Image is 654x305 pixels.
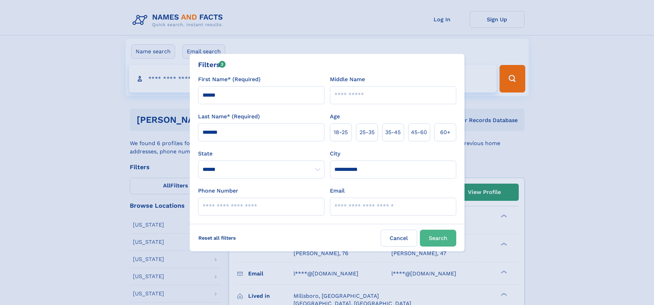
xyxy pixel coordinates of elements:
[198,75,261,84] label: First Name* (Required)
[381,230,417,247] label: Cancel
[194,230,240,246] label: Reset all filters
[411,128,427,137] span: 45‑60
[385,128,401,137] span: 35‑45
[198,59,226,70] div: Filters
[334,128,348,137] span: 18‑25
[330,112,340,121] label: Age
[359,128,375,137] span: 25‑35
[330,75,365,84] label: Middle Name
[330,150,340,158] label: City
[198,187,238,195] label: Phone Number
[420,230,456,247] button: Search
[198,112,260,121] label: Last Name* (Required)
[198,150,324,158] label: State
[330,187,345,195] label: Email
[440,128,450,137] span: 60+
